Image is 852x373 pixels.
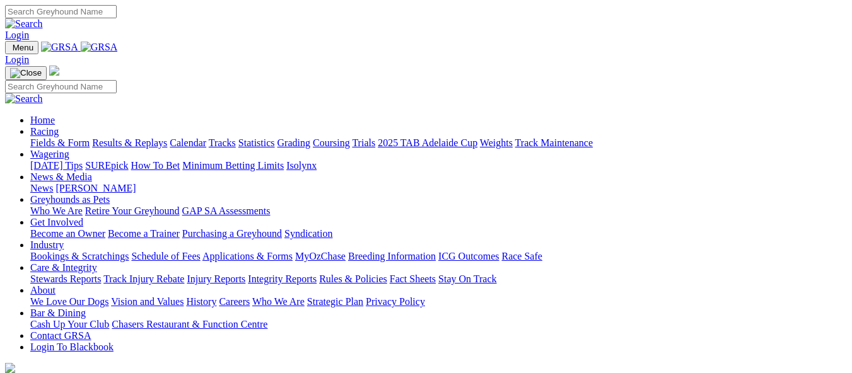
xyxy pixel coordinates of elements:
[30,205,847,217] div: Greyhounds as Pets
[209,137,236,148] a: Tracks
[30,319,109,330] a: Cash Up Your Club
[30,183,847,194] div: News & Media
[5,30,29,40] a: Login
[30,228,105,239] a: Become an Owner
[30,149,69,159] a: Wagering
[366,296,425,307] a: Privacy Policy
[111,296,184,307] a: Vision and Values
[30,262,97,273] a: Care & Integrity
[13,43,33,52] span: Menu
[112,319,267,330] a: Chasers Restaurant & Function Centre
[252,296,305,307] a: Who We Are
[30,296,847,307] div: About
[30,160,847,171] div: Wagering
[85,160,128,171] a: SUREpick
[307,296,363,307] a: Strategic Plan
[30,273,101,284] a: Stewards Reports
[131,160,180,171] a: How To Bet
[248,273,317,284] a: Integrity Reports
[277,137,310,148] a: Grading
[49,66,59,76] img: logo-grsa-white.png
[30,217,83,227] a: Get Involved
[81,42,118,53] img: GRSA
[131,251,200,261] a: Schedule of Fees
[501,251,542,261] a: Race Safe
[30,296,108,307] a: We Love Our Dogs
[30,160,83,171] a: [DATE] Tips
[5,363,15,373] img: logo-grsa-white.png
[378,137,477,148] a: 2025 TAB Adelaide Cup
[480,137,513,148] a: Weights
[202,251,293,261] a: Applications & Forms
[30,137,847,149] div: Racing
[30,126,59,137] a: Racing
[92,137,167,148] a: Results & Replays
[352,137,375,148] a: Trials
[30,194,110,205] a: Greyhounds as Pets
[103,273,184,284] a: Track Injury Rebate
[30,115,55,125] a: Home
[319,273,387,284] a: Rules & Policies
[295,251,346,261] a: MyOzChase
[182,228,282,239] a: Purchasing a Greyhound
[30,341,114,352] a: Login To Blackbook
[182,205,271,216] a: GAP SA Assessments
[5,41,38,54] button: Toggle navigation
[30,228,847,239] div: Get Involved
[348,251,436,261] a: Breeding Information
[5,66,47,80] button: Toggle navigation
[219,296,250,307] a: Careers
[170,137,206,148] a: Calendar
[30,307,86,318] a: Bar & Dining
[438,273,496,284] a: Stay On Track
[30,183,53,193] a: News
[187,273,245,284] a: Injury Reports
[286,160,317,171] a: Isolynx
[55,183,136,193] a: [PERSON_NAME]
[30,330,91,341] a: Contact GRSA
[30,285,55,296] a: About
[30,251,129,261] a: Bookings & Scratchings
[41,42,78,53] img: GRSA
[10,68,42,78] img: Close
[30,205,83,216] a: Who We Are
[438,251,499,261] a: ICG Outcomes
[186,296,216,307] a: History
[284,228,332,239] a: Syndication
[182,160,284,171] a: Minimum Betting Limits
[85,205,180,216] a: Retire Your Greyhound
[30,251,847,262] div: Industry
[5,5,117,18] input: Search
[5,54,29,65] a: Login
[515,137,593,148] a: Track Maintenance
[30,137,90,148] a: Fields & Form
[5,18,43,30] img: Search
[238,137,275,148] a: Statistics
[30,239,64,250] a: Industry
[5,93,43,105] img: Search
[108,228,180,239] a: Become a Trainer
[30,319,847,330] div: Bar & Dining
[313,137,350,148] a: Coursing
[30,273,847,285] div: Care & Integrity
[390,273,436,284] a: Fact Sheets
[30,171,92,182] a: News & Media
[5,80,117,93] input: Search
